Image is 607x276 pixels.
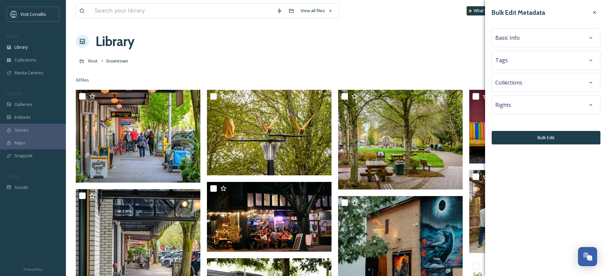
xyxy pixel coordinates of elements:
[495,34,520,42] span: Basic Info
[495,79,522,87] span: Collections
[14,153,33,159] span: SnapLink
[14,57,36,63] span: Collections
[11,11,17,17] img: visit-corvallis-badge-dark-blue-orange%281%29.png
[76,90,200,182] img: 2ndStreet-Downtown-CorvallisOregon-ReedLanePhotography-Credit-NoShare-2-Reed%20Lane%20Photography...
[14,140,25,146] span: Maps
[469,170,594,253] img: Downtown_Businesses_Mac_No credit_Share (8).jpg
[88,57,98,65] a: Root
[495,56,508,64] span: Tags
[91,4,274,18] input: Search your library
[7,34,18,39] span: MEDIA
[469,90,594,163] img: OutdoorDiningBenches-WaterStreetMarket-Downtown-CorvallisOregon-ReedLanePhotography-Credit-NoShar...
[338,90,463,189] img: RiverfrontCommemorativePark-Downtown-CorvallisOregon-ReedLanePhotography-Credit-NoShare-Reed%20La...
[495,101,511,109] span: Rights
[14,70,43,76] span: Media Centres
[106,57,128,65] a: Downtown
[76,77,89,83] span: 63 file s
[14,114,31,120] span: Embeds
[7,91,22,96] span: WIDGETS
[23,267,43,271] span: Privacy Policy
[96,32,134,51] a: Library
[14,127,29,133] span: Stories
[492,131,600,144] button: Bulk Edit
[207,182,332,252] img: TreeBeerds-CorvallisOregon-AveryHadley-NoCredit-DoNotShare.jpg
[20,11,46,17] span: Visit Corvallis
[14,101,32,108] span: Galleries
[14,44,28,50] span: Library
[578,247,597,266] button: Open Chat
[14,184,28,190] span: Socials
[492,8,545,17] h3: Bulk Edit Metadata
[467,6,500,15] a: What's New
[88,58,98,64] span: Root
[106,58,128,64] span: Downtown
[207,90,332,175] img: Sculpture-RiverfrontCommemorativePark-Downtown-CorvallisOregon-ReedLanePhotography-Credit-NoShare...
[7,174,20,179] span: SOCIALS
[297,4,336,17] a: View all files
[23,265,43,273] a: Privacy Policy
